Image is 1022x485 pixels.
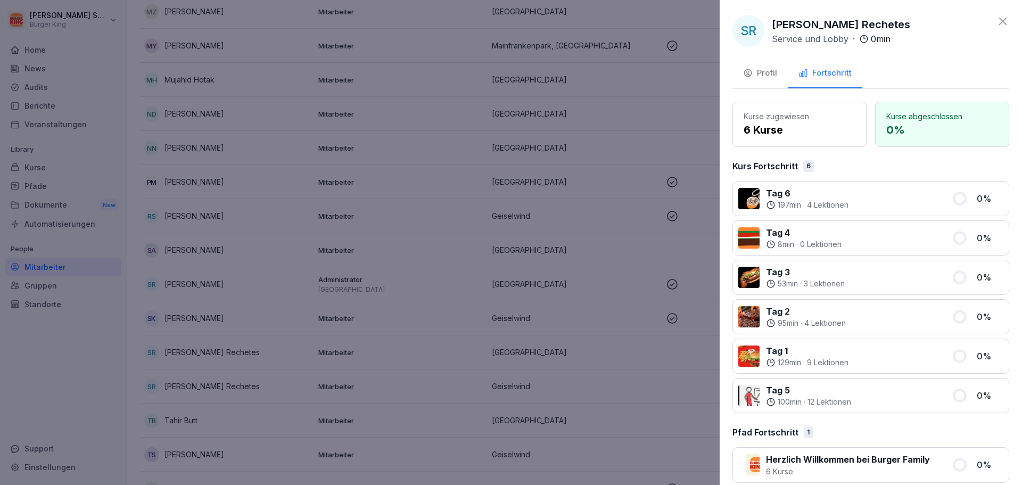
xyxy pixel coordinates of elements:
[804,278,845,289] p: 3 Lektionen
[807,397,851,407] p: 12 Lektionen
[778,357,801,368] p: 129 min
[766,187,848,200] p: Tag 6
[766,466,930,477] p: 6 Kurse
[778,278,798,289] p: 53 min
[766,200,848,210] div: ·
[766,318,846,328] div: ·
[766,397,851,407] div: ·
[798,67,852,79] div: Fortschritt
[732,426,798,439] p: Pfad Fortschritt
[977,310,1003,323] p: 0 %
[732,15,764,47] div: SR
[772,17,910,32] p: [PERSON_NAME] Rechetes
[744,111,855,122] p: Kurse zugewiesen
[743,67,777,79] div: Profil
[804,318,846,328] p: 4 Lektionen
[778,239,794,250] p: 8 min
[772,32,891,45] div: ·
[977,458,1003,471] p: 0 %
[788,60,862,88] button: Fortschritt
[766,453,930,466] p: Herzlich Willkommen bei Burger Family
[977,271,1003,284] p: 0 %
[804,426,813,438] div: 1
[744,122,855,138] p: 6 Kurse
[778,318,798,328] p: 95 min
[886,111,998,122] p: Kurse abgeschlossen
[871,32,891,45] p: 0 min
[778,200,801,210] p: 197 min
[803,160,814,172] div: 6
[766,344,848,357] p: Tag 1
[977,192,1003,205] p: 0 %
[766,226,842,239] p: Tag 4
[886,122,998,138] p: 0 %
[766,384,851,397] p: Tag 5
[977,389,1003,402] p: 0 %
[807,200,848,210] p: 4 Lektionen
[766,305,846,318] p: Tag 2
[766,266,845,278] p: Tag 3
[778,397,802,407] p: 100 min
[772,32,848,45] p: Service und Lobby
[732,60,788,88] button: Profil
[977,232,1003,244] p: 0 %
[977,350,1003,363] p: 0 %
[732,160,798,172] p: Kurs Fortschritt
[766,278,845,289] div: ·
[766,239,842,250] div: ·
[800,239,842,250] p: 0 Lektionen
[807,357,848,368] p: 9 Lektionen
[766,357,848,368] div: ·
